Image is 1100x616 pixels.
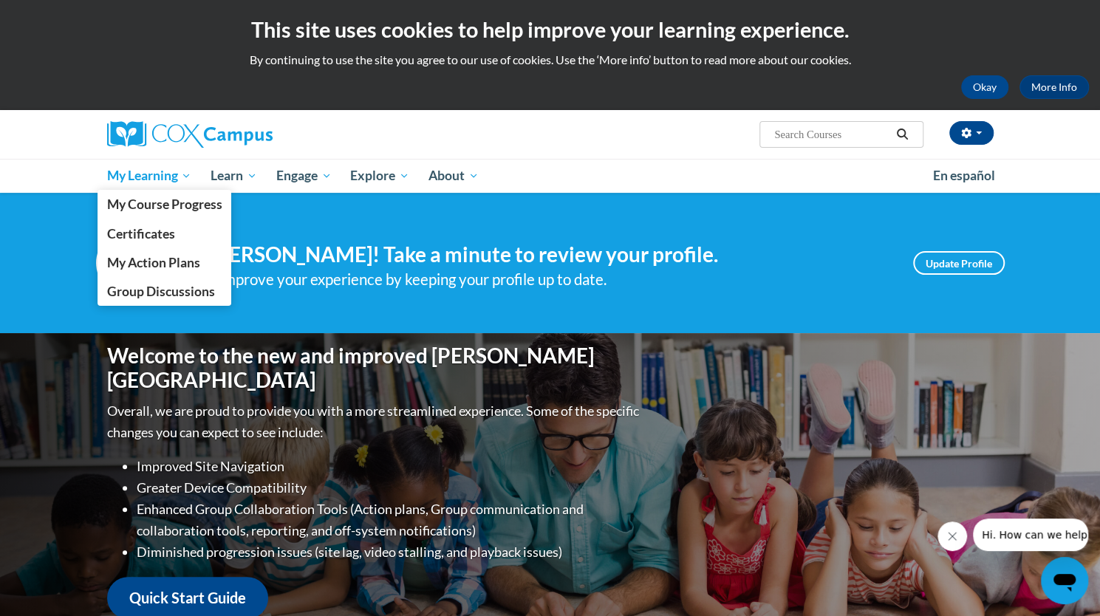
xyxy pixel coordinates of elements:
[267,159,341,193] a: Engage
[106,255,199,270] span: My Action Plans
[96,230,163,296] img: Profile Image
[137,499,643,541] li: Enhanced Group Collaboration Tools (Action plans, Group communication and collaboration tools, re...
[98,277,232,306] a: Group Discussions
[341,159,419,193] a: Explore
[201,159,267,193] a: Learn
[350,167,409,185] span: Explore
[107,343,643,393] h1: Welcome to the new and improved [PERSON_NAME][GEOGRAPHIC_DATA]
[107,400,643,443] p: Overall, we are proud to provide you with a more streamlined experience. Some of the specific cha...
[106,167,191,185] span: My Learning
[98,219,232,248] a: Certificates
[98,159,202,193] a: My Learning
[107,121,273,148] img: Cox Campus
[276,167,332,185] span: Engage
[106,284,214,299] span: Group Discussions
[1019,75,1089,99] a: More Info
[137,541,643,563] li: Diminished progression issues (site lag, video stalling, and playback issues)
[9,10,120,22] span: Hi. How can we help?
[961,75,1008,99] button: Okay
[106,196,222,212] span: My Course Progress
[1041,557,1088,604] iframe: Button to launch messaging window
[185,267,891,292] div: Help improve your experience by keeping your profile up to date.
[913,251,1005,275] a: Update Profile
[211,167,257,185] span: Learn
[98,190,232,219] a: My Course Progress
[185,242,891,267] h4: Hi [PERSON_NAME]! Take a minute to review your profile.
[11,52,1089,68] p: By continuing to use the site you agree to our use of cookies. Use the ‘More info’ button to read...
[937,521,967,551] iframe: Close message
[85,159,1016,193] div: Main menu
[137,477,643,499] li: Greater Device Compatibility
[419,159,488,193] a: About
[428,167,479,185] span: About
[949,121,994,145] button: Account Settings
[98,248,232,277] a: My Action Plans
[923,160,1005,191] a: En español
[106,226,174,242] span: Certificates
[891,126,913,143] button: Search
[973,519,1088,551] iframe: Message from company
[11,15,1089,44] h2: This site uses cookies to help improve your learning experience.
[137,456,643,477] li: Improved Site Navigation
[107,121,388,148] a: Cox Campus
[773,126,891,143] input: Search Courses
[933,168,995,183] span: En español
